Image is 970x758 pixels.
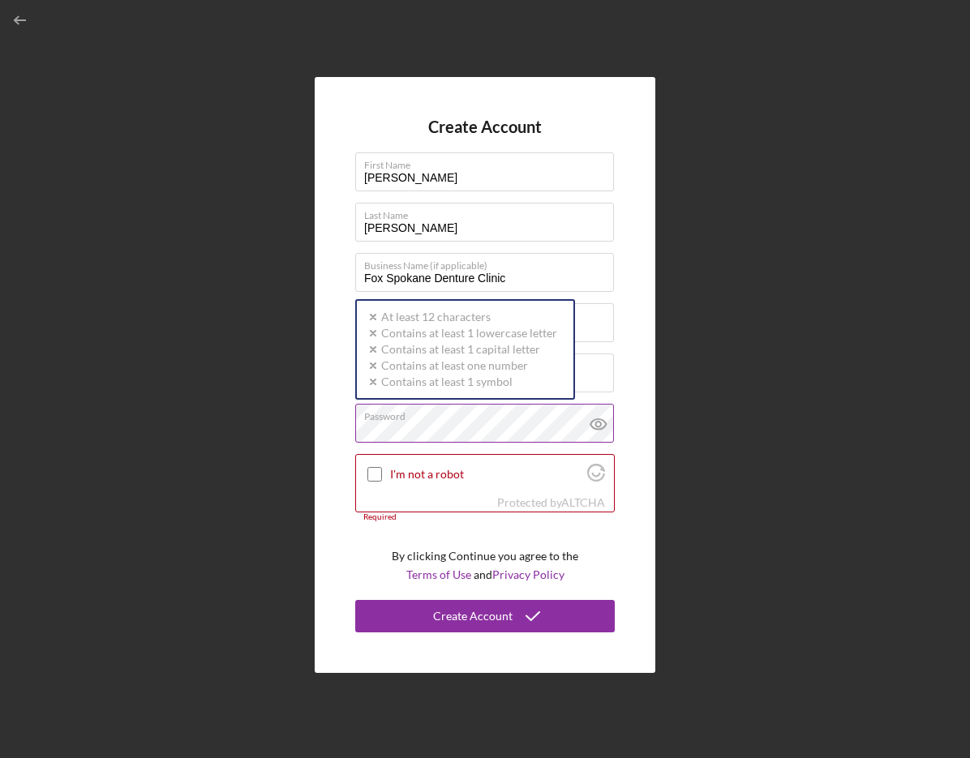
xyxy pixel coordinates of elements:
p: By clicking Continue you agree to the and [392,547,578,584]
button: Create Account [355,600,615,632]
label: I'm not a robot [390,468,582,481]
div: Required [355,512,615,522]
a: Visit Altcha.org [587,470,605,484]
div: At least 12 characters [365,309,557,325]
h4: Create Account [428,118,542,136]
div: Protected by [497,496,605,509]
div: Contains at least 1 capital letter [365,341,557,358]
div: Contains at least 1 symbol [365,374,557,390]
a: Privacy Policy [492,567,564,581]
label: Last Name [364,203,614,221]
div: Contains at least 1 lowercase letter [365,325,557,341]
a: Visit Altcha.org [561,495,605,509]
div: Contains at least one number [365,358,557,374]
label: First Name [364,153,614,171]
label: Password [364,405,614,422]
div: Create Account [433,600,513,632]
a: Terms of Use [406,567,471,581]
label: Business Name (if applicable) [364,254,614,272]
